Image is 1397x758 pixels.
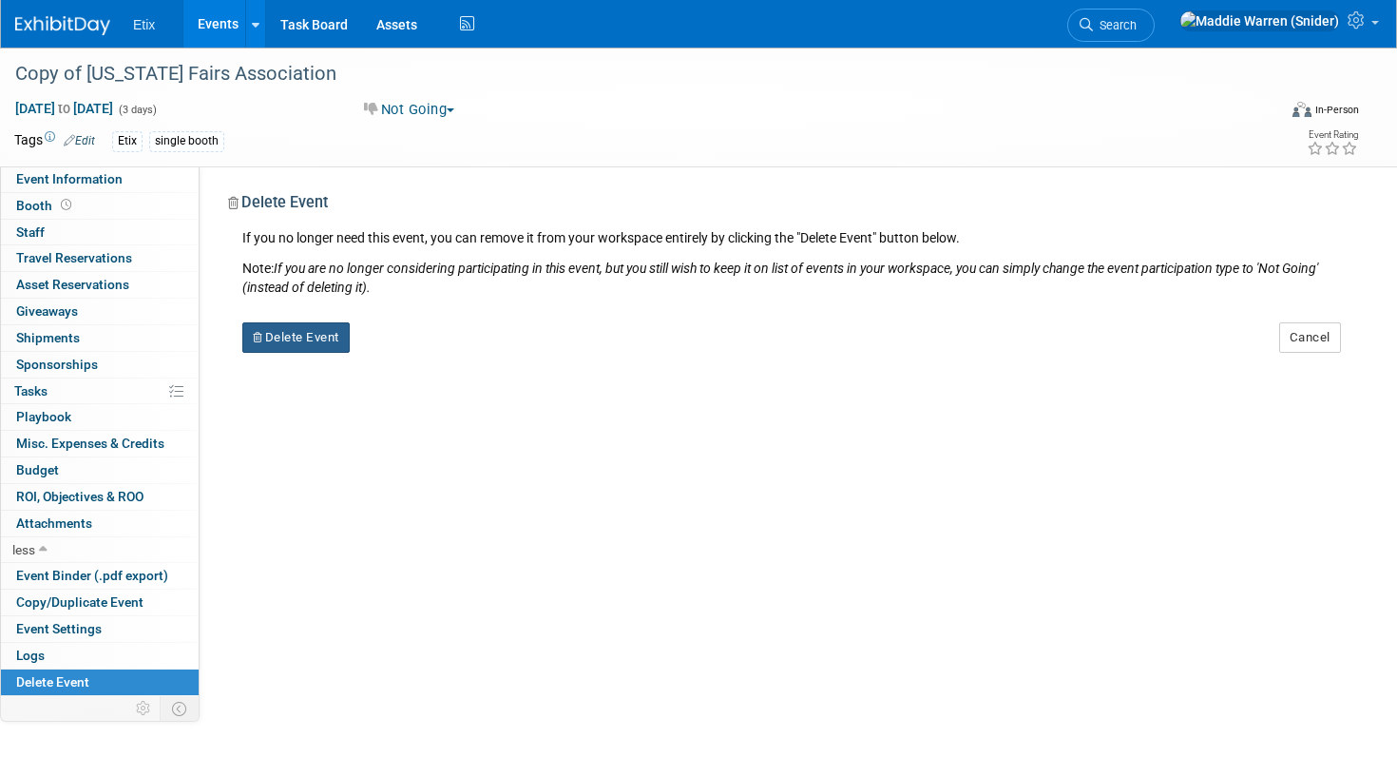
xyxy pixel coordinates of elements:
[1,431,199,457] a: Misc. Expenses & Credits
[64,134,95,147] a: Edit
[1,484,199,510] a: ROI, Objectives & ROO
[16,436,164,451] span: Misc. Expenses & Credits
[16,409,71,424] span: Playbook
[55,101,73,116] span: to
[1,352,199,378] a: Sponsorships
[242,322,350,353] button: Delete Event
[16,224,45,240] span: Staff
[14,130,95,152] td: Tags
[15,16,110,35] img: ExhibitDay
[9,57,1245,91] div: Copy of [US_STATE] Fairs Association
[16,674,89,690] span: Delete Event
[16,621,102,636] span: Event Settings
[16,277,129,292] span: Asset Reservations
[228,228,1345,297] div: If you no longer need this event, you can remove it from your workspace entirely by clicking the ...
[16,250,132,265] span: Travel Reservations
[16,489,144,504] span: ROI, Objectives & ROO
[16,330,80,345] span: Shipments
[16,462,59,477] span: Budget
[14,383,48,398] span: Tasks
[12,542,35,557] span: less
[133,17,155,32] span: Etix
[149,131,224,151] div: single booth
[1,166,199,192] a: Event Information
[117,104,157,116] span: (3 days)
[1314,103,1359,117] div: In-Person
[1,404,199,430] a: Playbook
[1,616,199,642] a: Event Settings
[1,643,199,669] a: Logs
[1,563,199,589] a: Event Binder (.pdf export)
[1279,322,1341,353] button: Cancel
[16,357,98,372] span: Sponsorships
[16,303,78,319] span: Giveaways
[1179,10,1340,31] img: Maddie Warren (Snider)
[112,131,143,151] div: Etix
[228,192,1345,228] div: Delete Event
[16,648,45,663] span: Logs
[16,594,144,610] span: Copy/Duplicate Event
[127,696,161,721] td: Personalize Event Tab Strip
[16,568,168,583] span: Event Binder (.pdf export)
[16,198,75,213] span: Booth
[242,261,1318,295] i: If you are no longer considering participating in this event, but you still wish to keep it on li...
[16,515,92,531] span: Attachments
[242,259,1345,297] div: Note:
[1,379,199,404] a: Tasks
[1307,130,1358,140] div: Event Rating
[1,670,199,695] a: Delete Event
[1067,9,1155,42] a: Search
[1093,18,1137,32] span: Search
[1,511,199,536] a: Attachments
[1,272,199,298] a: Asset Reservations
[14,100,114,117] span: [DATE] [DATE]
[1,245,199,271] a: Travel Reservations
[1,325,199,351] a: Shipments
[357,100,462,120] button: Not Going
[1,457,199,483] a: Budget
[16,171,123,186] span: Event Information
[1292,102,1311,117] img: Format-Inperson.png
[1,220,199,245] a: Staff
[1,193,199,219] a: Booth
[1,537,199,563] a: less
[1,299,199,324] a: Giveaways
[161,696,200,721] td: Toggle Event Tabs
[57,198,75,212] span: Booth not reserved yet
[1158,99,1359,127] div: Event Format
[1,590,199,615] a: Copy/Duplicate Event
